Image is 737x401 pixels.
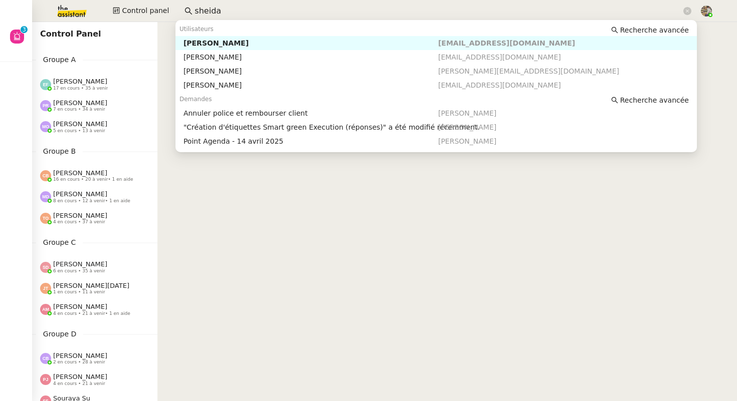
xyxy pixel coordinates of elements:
[21,26,28,33] nz-badge-sup: 3
[53,359,105,365] span: 2 en cours • 28 à venir
[620,25,689,35] span: Recherche avancée
[40,374,51,385] img: svg
[53,381,105,386] span: 4 en cours • 21 à venir
[53,177,133,182] span: 16 en cours • 20 à venir
[32,369,157,390] a: [PERSON_NAME] 4 en cours • 21 à venir
[40,283,51,294] img: svg
[179,26,214,33] span: Utilisateurs
[438,109,496,117] span: [PERSON_NAME]
[183,109,438,118] div: Annuler police et rembourser client
[40,191,51,202] img: svg
[53,120,107,128] span: [PERSON_NAME]
[438,123,496,131] span: [PERSON_NAME]
[40,213,51,224] img: svg
[438,81,561,89] span: [EMAIL_ADDRESS][DOMAIN_NAME]
[105,198,130,203] span: • 1 en aide
[53,99,107,107] span: [PERSON_NAME]
[108,177,133,182] span: • 1 en aide
[40,353,51,364] img: svg
[438,53,561,61] span: [EMAIL_ADDRESS][DOMAIN_NAME]
[32,278,157,299] a: [PERSON_NAME][DATE] 1 en cours • 11 à venir
[36,237,83,248] span: Groupe C
[183,137,438,146] div: Point Agenda - 14 avril 2025
[183,123,438,132] div: "Création d'étiquettes Smart green Execution (réponses)" a été modifié récemment.
[40,29,101,39] span: Control Panel
[32,165,157,186] a: [PERSON_NAME] 16 en cours • 20 à venir• 1 en aide
[53,190,107,198] span: [PERSON_NAME]
[40,121,51,132] img: svg
[438,67,619,75] span: [PERSON_NAME][EMAIL_ADDRESS][DOMAIN_NAME]
[701,6,712,17] img: 388bd129-7e3b-4cb1-84b4-92a3d763e9b7
[107,4,175,18] button: Control panel
[40,79,51,90] img: svg
[53,212,107,219] span: [PERSON_NAME]
[53,219,105,225] span: 4 en cours • 37 à venir
[32,95,157,116] a: [PERSON_NAME] 7 en cours • 34 à venir
[22,26,26,35] p: 3
[183,81,438,90] div: [PERSON_NAME]
[438,39,575,47] span: [EMAIL_ADDRESS][DOMAIN_NAME]
[183,53,438,62] div: [PERSON_NAME]
[53,86,108,91] span: 17 en cours • 35 à venir
[183,39,438,48] div: [PERSON_NAME]
[53,289,105,295] span: 1 en cours • 11 à venir
[620,95,689,105] span: Recherche avancée
[32,116,157,137] a: [PERSON_NAME] 5 en cours • 13 à venir
[36,54,83,66] span: Groupe A
[53,268,105,274] span: 6 en cours • 35 à venir
[32,186,157,207] a: [PERSON_NAME] 8 en cours • 12 à venir• 1 en aide
[53,373,107,380] span: [PERSON_NAME]
[53,169,107,177] span: [PERSON_NAME]
[32,348,157,369] a: [PERSON_NAME] 2 en cours • 28 à venir
[40,170,51,181] img: svg
[36,328,83,340] span: Groupe D
[53,198,130,204] span: 8 en cours • 12 à venir
[32,208,157,229] a: [PERSON_NAME] 4 en cours • 37 à venir
[53,78,107,85] span: [PERSON_NAME]
[32,256,157,277] a: [PERSON_NAME] 6 en cours • 35 à venir
[53,311,130,316] span: 4 en cours • 21 à venir
[438,137,496,145] span: [PERSON_NAME]
[105,311,130,316] span: • 1 en aide
[195,5,681,18] input: Rechercher
[32,299,157,320] a: [PERSON_NAME] 4 en cours • 21 à venir• 1 en aide
[36,146,83,157] span: Groupe B
[53,303,107,310] span: [PERSON_NAME]
[53,107,105,112] span: 7 en cours • 34 à venir
[53,128,105,134] span: 5 en cours • 13 à venir
[53,260,107,268] span: [PERSON_NAME]
[179,96,212,103] span: Demandes
[122,5,169,17] span: Control panel
[40,304,51,315] img: svg
[53,352,107,359] span: [PERSON_NAME]
[32,74,157,95] a: [PERSON_NAME] 17 en cours • 35 à venir
[183,67,438,76] div: [PERSON_NAME]
[40,262,51,273] img: svg
[40,100,51,111] img: svg
[53,282,129,289] span: [PERSON_NAME][DATE]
